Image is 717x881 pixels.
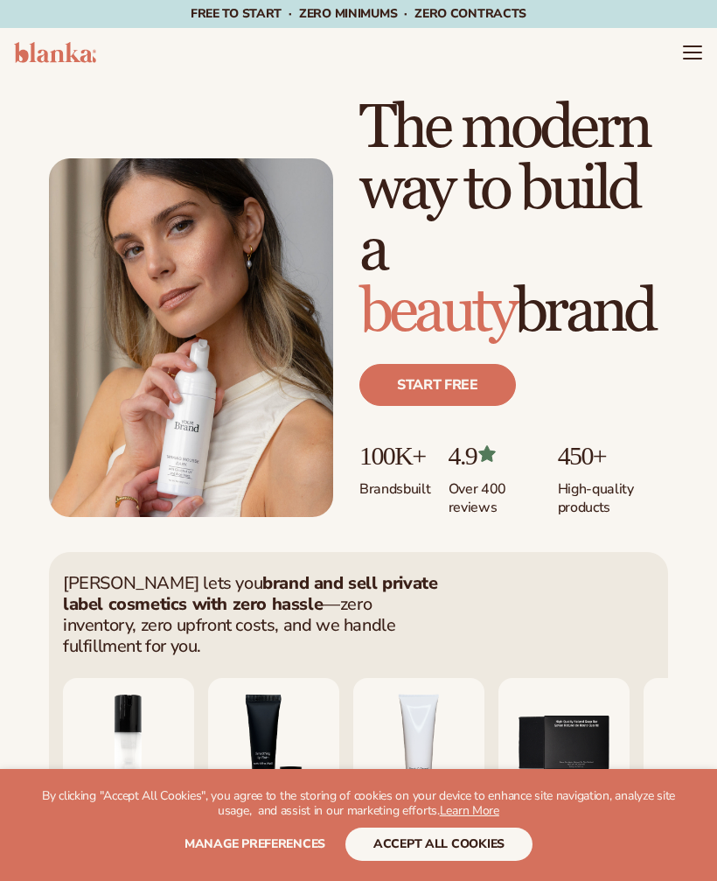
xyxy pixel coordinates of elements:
[208,678,339,809] img: Smoothing lip balm.
[359,470,431,499] p: Brands built
[35,789,682,819] p: By clicking "Accept All Cookies", you agree to the storing of cookies on your device to enhance s...
[14,42,96,63] img: logo
[63,571,437,616] strong: brand and sell private label cosmetics with zero hassle
[558,470,668,517] p: High-quality products
[449,470,540,517] p: Over 400 reviews
[359,441,431,470] p: 100K+
[63,678,194,809] img: Moisturizing lotion.
[498,678,630,809] img: Nature bar of soap.
[191,5,526,22] span: Free to start · ZERO minimums · ZERO contracts
[353,678,484,809] img: Vitamin c cleanser.
[440,802,499,819] a: Learn More
[63,573,439,657] p: [PERSON_NAME] lets you —zero inventory, zero upfront costs, and we handle fulfillment for you.
[449,441,540,470] p: 4.9
[682,42,703,63] summary: Menu
[359,275,514,349] span: beauty
[359,364,516,406] a: Start free
[49,158,333,517] img: Female holding tanning mousse.
[184,828,325,861] button: Manage preferences
[345,828,533,861] button: accept all cookies
[359,98,668,343] h1: The modern way to build a brand
[558,441,668,470] p: 450+
[184,836,325,852] span: Manage preferences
